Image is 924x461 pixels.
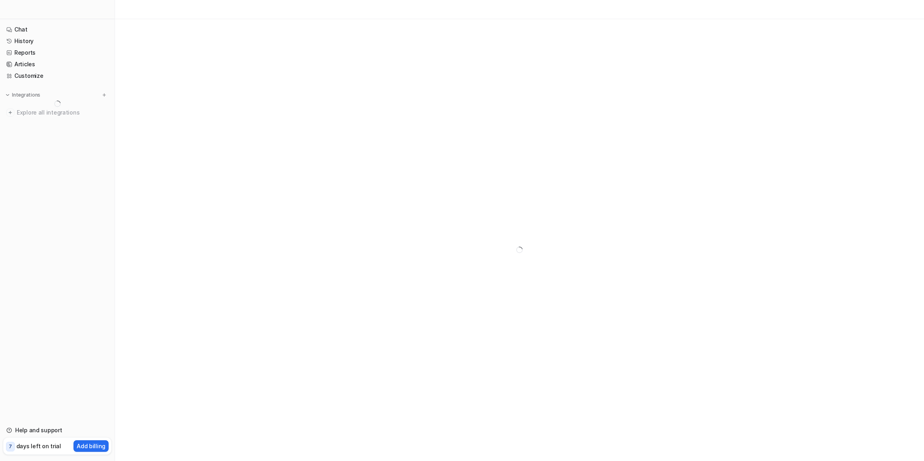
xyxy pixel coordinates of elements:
[3,70,111,81] a: Customize
[12,92,40,98] p: Integrations
[3,24,111,35] a: Chat
[3,36,111,47] a: History
[3,91,43,99] button: Integrations
[3,107,111,118] a: Explore all integrations
[3,47,111,58] a: Reports
[16,442,61,450] p: days left on trial
[77,442,105,450] p: Add billing
[17,106,108,119] span: Explore all integrations
[73,440,109,452] button: Add billing
[5,92,10,98] img: expand menu
[9,443,12,450] p: 7
[3,425,111,436] a: Help and support
[6,109,14,117] img: explore all integrations
[3,59,111,70] a: Articles
[101,92,107,98] img: menu_add.svg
